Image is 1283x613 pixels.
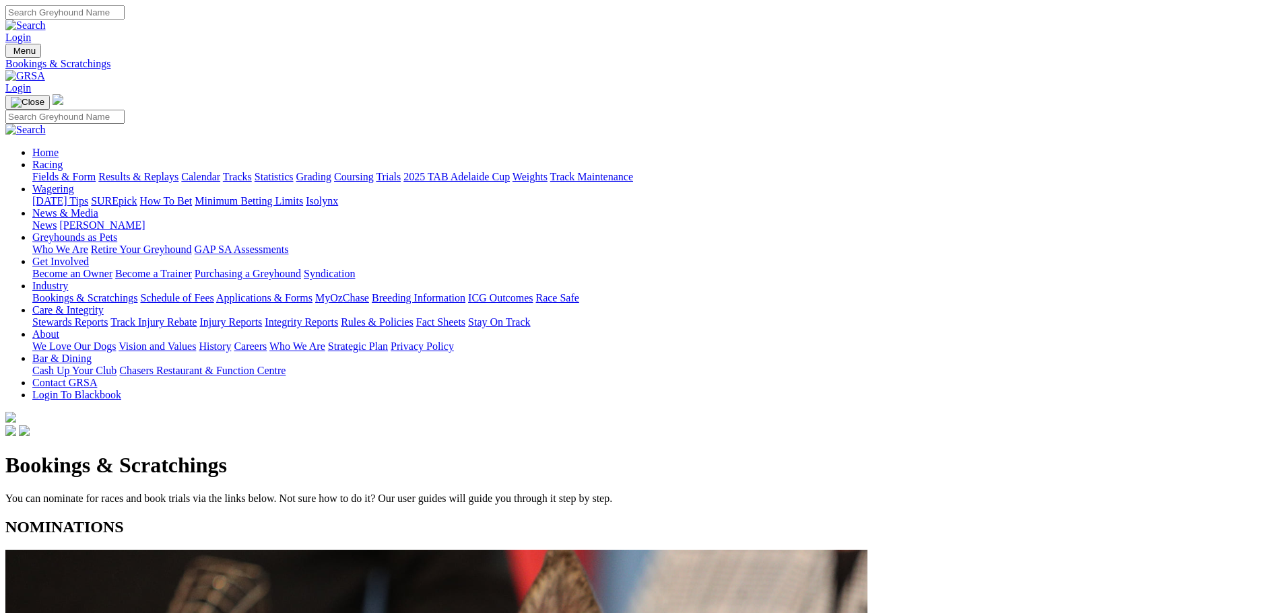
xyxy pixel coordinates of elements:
a: Racing [32,159,63,170]
span: Menu [13,46,36,56]
a: Coursing [334,171,374,182]
a: [PERSON_NAME] [59,219,145,231]
a: News & Media [32,207,98,219]
a: 2025 TAB Adelaide Cup [403,171,510,182]
a: Become a Trainer [115,268,192,279]
a: Greyhounds as Pets [32,231,117,243]
a: Results & Replays [98,171,178,182]
a: Race Safe [535,292,579,303]
a: Who We Are [32,244,88,255]
a: Stay On Track [468,316,530,328]
a: Login To Blackbook [32,389,121,400]
input: Search [5,110,125,124]
a: ICG Outcomes [468,292,533,303]
a: Bookings & Scratchings [32,292,137,303]
a: Fact Sheets [416,316,465,328]
img: facebook.svg [5,425,16,436]
a: Tracks [223,171,252,182]
a: Home [32,147,59,158]
a: Bar & Dining [32,353,92,364]
img: twitter.svg [19,425,30,436]
a: Login [5,32,31,43]
a: MyOzChase [315,292,369,303]
a: Become an Owner [32,268,112,279]
a: Statistics [255,171,294,182]
button: Toggle navigation [5,95,50,110]
a: SUREpick [91,195,137,207]
div: Bar & Dining [32,365,1278,377]
div: Greyhounds as Pets [32,244,1278,256]
h2: NOMINATIONS [5,518,1278,536]
a: Cash Up Your Club [32,365,117,376]
div: Care & Integrity [32,316,1278,328]
a: Syndication [304,268,355,279]
a: Trials [376,171,401,182]
img: Close [11,97,44,108]
a: Wagering [32,183,74,194]
a: Strategic Plan [328,340,388,352]
a: Who We Are [269,340,325,352]
button: Toggle navigation [5,44,41,58]
a: Weights [513,171,548,182]
a: Breeding Information [372,292,465,303]
div: Industry [32,292,1278,304]
a: Bookings & Scratchings [5,58,1278,70]
a: History [199,340,231,352]
a: Stewards Reports [32,316,108,328]
img: GRSA [5,70,45,82]
a: Get Involved [32,256,89,267]
a: Care & Integrity [32,304,104,316]
a: Injury Reports [199,316,262,328]
a: Calendar [181,171,220,182]
a: Industry [32,280,68,291]
a: How To Bet [140,195,193,207]
h1: Bookings & Scratchings [5,453,1278,478]
a: [DATE] Tips [32,195,88,207]
img: logo-grsa-white.png [53,94,63,105]
a: Purchasing a Greyhound [195,268,301,279]
a: GAP SA Assessments [195,244,289,255]
a: Isolynx [306,195,338,207]
a: Rules & Policies [341,316,414,328]
img: Search [5,124,46,136]
div: Get Involved [32,268,1278,280]
a: Fields & Form [32,171,96,182]
a: Chasers Restaurant & Function Centre [119,365,286,376]
a: Vision and Values [119,340,196,352]
input: Search [5,5,125,20]
a: News [32,219,57,231]
a: Grading [296,171,331,182]
div: News & Media [32,219,1278,231]
a: Contact GRSA [32,377,97,388]
a: Track Injury Rebate [110,316,197,328]
div: About [32,340,1278,353]
a: Retire Your Greyhound [91,244,192,255]
a: About [32,328,59,340]
p: You can nominate for races and book trials via the links below. Not sure how to do it? Our user g... [5,493,1278,505]
a: Privacy Policy [391,340,454,352]
a: Integrity Reports [265,316,338,328]
a: Schedule of Fees [140,292,213,303]
a: We Love Our Dogs [32,340,116,352]
a: Login [5,82,31,94]
a: Minimum Betting Limits [195,195,303,207]
a: Applications & Forms [216,292,312,303]
a: Careers [234,340,267,352]
img: Search [5,20,46,32]
a: Track Maintenance [550,171,633,182]
div: Racing [32,171,1278,183]
img: logo-grsa-white.png [5,412,16,423]
div: Wagering [32,195,1278,207]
